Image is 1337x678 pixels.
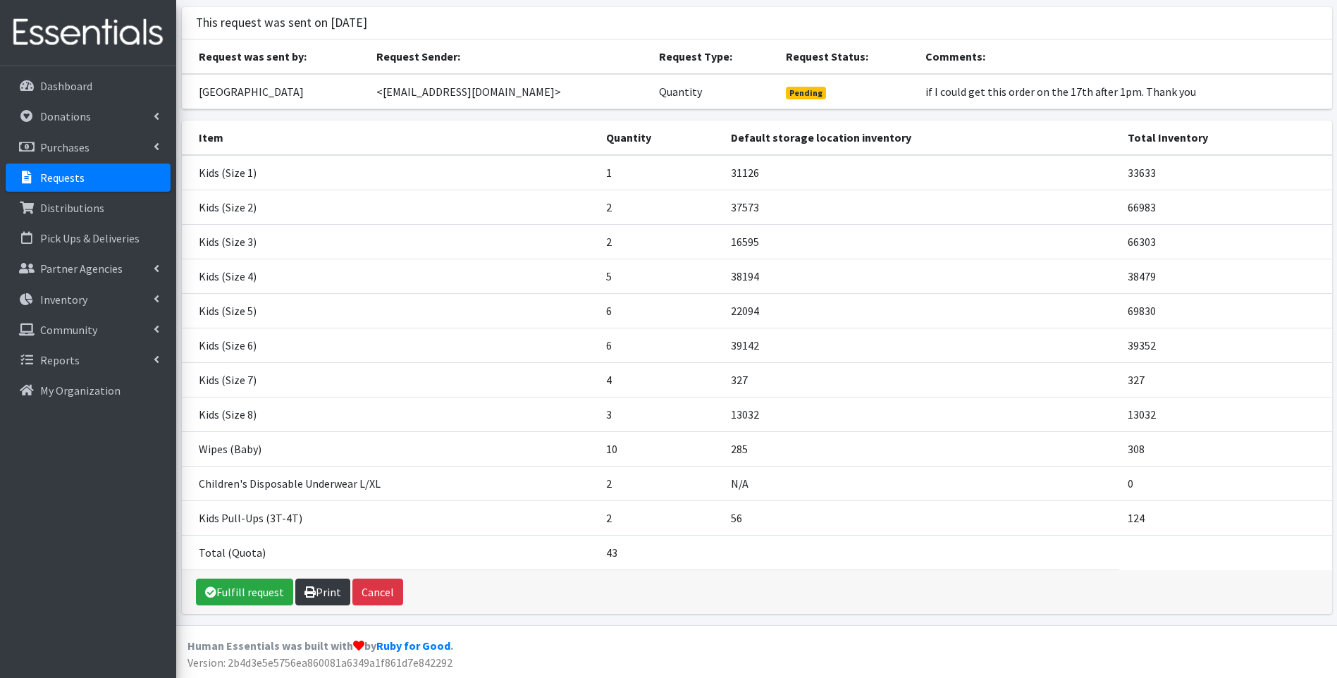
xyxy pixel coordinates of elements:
td: 31126 [722,155,1119,190]
td: 4 [598,362,722,397]
td: 124 [1119,500,1332,535]
td: 1 [598,155,722,190]
td: 6 [598,293,722,328]
span: Version: 2b4d3e5e5756ea860081a6349a1f861d7e842292 [187,655,452,670]
td: 2 [598,224,722,259]
a: Dashboard [6,72,171,100]
td: 13032 [1119,397,1332,431]
p: Distributions [40,201,104,215]
td: N/A [722,466,1119,500]
td: <[EMAIL_ADDRESS][DOMAIN_NAME]> [368,74,651,109]
td: 39352 [1119,328,1332,362]
td: Children's Disposable Underwear L/XL [182,466,598,500]
td: if I could get this order on the 17th after 1pm. Thank you [917,74,1332,109]
td: Total (Quota) [182,535,598,569]
td: 22094 [722,293,1119,328]
td: 16595 [722,224,1119,259]
td: 38479 [1119,259,1332,293]
td: 66303 [1119,224,1332,259]
a: Donations [6,102,171,130]
th: Request Sender: [368,39,651,74]
td: 0 [1119,466,1332,500]
p: Reports [40,353,80,367]
td: Quantity [651,74,777,109]
td: Kids (Size 7) [182,362,598,397]
a: Community [6,316,171,344]
button: Cancel [352,579,403,605]
td: 37573 [722,190,1119,224]
p: Requests [40,171,85,185]
th: Default storage location inventory [722,121,1119,155]
th: Comments: [917,39,1332,74]
a: Ruby for Good [376,639,450,653]
a: Requests [6,164,171,192]
td: [GEOGRAPHIC_DATA] [182,74,369,109]
th: Request Status: [777,39,917,74]
td: Kids (Size 8) [182,397,598,431]
p: Dashboard [40,79,92,93]
td: 38194 [722,259,1119,293]
a: Purchases [6,133,171,161]
p: Community [40,323,97,337]
td: Kids (Size 2) [182,190,598,224]
a: Pick Ups & Deliveries [6,224,171,252]
td: 13032 [722,397,1119,431]
td: Kids (Size 6) [182,328,598,362]
td: Kids (Size 5) [182,293,598,328]
td: Kids (Size 1) [182,155,598,190]
td: 5 [598,259,722,293]
a: Fulfill request [196,579,293,605]
th: Request was sent by: [182,39,369,74]
th: Item [182,121,598,155]
td: 3 [598,397,722,431]
td: Kids (Size 4) [182,259,598,293]
td: 2 [598,500,722,535]
td: 308 [1119,431,1332,466]
a: Inventory [6,285,171,314]
p: Donations [40,109,91,123]
strong: Human Essentials was built with by . [187,639,453,653]
th: Total Inventory [1119,121,1332,155]
a: Reports [6,346,171,374]
td: 69830 [1119,293,1332,328]
a: My Organization [6,376,171,405]
td: Kids (Size 3) [182,224,598,259]
p: Inventory [40,292,87,307]
td: 10 [598,431,722,466]
p: Purchases [40,140,90,154]
a: Print [295,579,350,605]
td: 327 [722,362,1119,397]
td: 66983 [1119,190,1332,224]
td: Kids Pull-Ups (3T-4T) [182,500,598,535]
td: 285 [722,431,1119,466]
td: 39142 [722,328,1119,362]
td: 2 [598,466,722,500]
th: Request Type: [651,39,777,74]
td: 43 [598,535,722,569]
p: Pick Ups & Deliveries [40,231,140,245]
p: Partner Agencies [40,261,123,276]
td: 33633 [1119,155,1332,190]
td: 2 [598,190,722,224]
a: Distributions [6,194,171,222]
h3: This request was sent on [DATE] [196,16,367,30]
th: Quantity [598,121,722,155]
td: Wipes (Baby) [182,431,598,466]
span: Pending [786,87,826,99]
td: 56 [722,500,1119,535]
td: 327 [1119,362,1332,397]
img: HumanEssentials [6,9,171,56]
p: My Organization [40,383,121,397]
td: 6 [598,328,722,362]
a: Partner Agencies [6,254,171,283]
